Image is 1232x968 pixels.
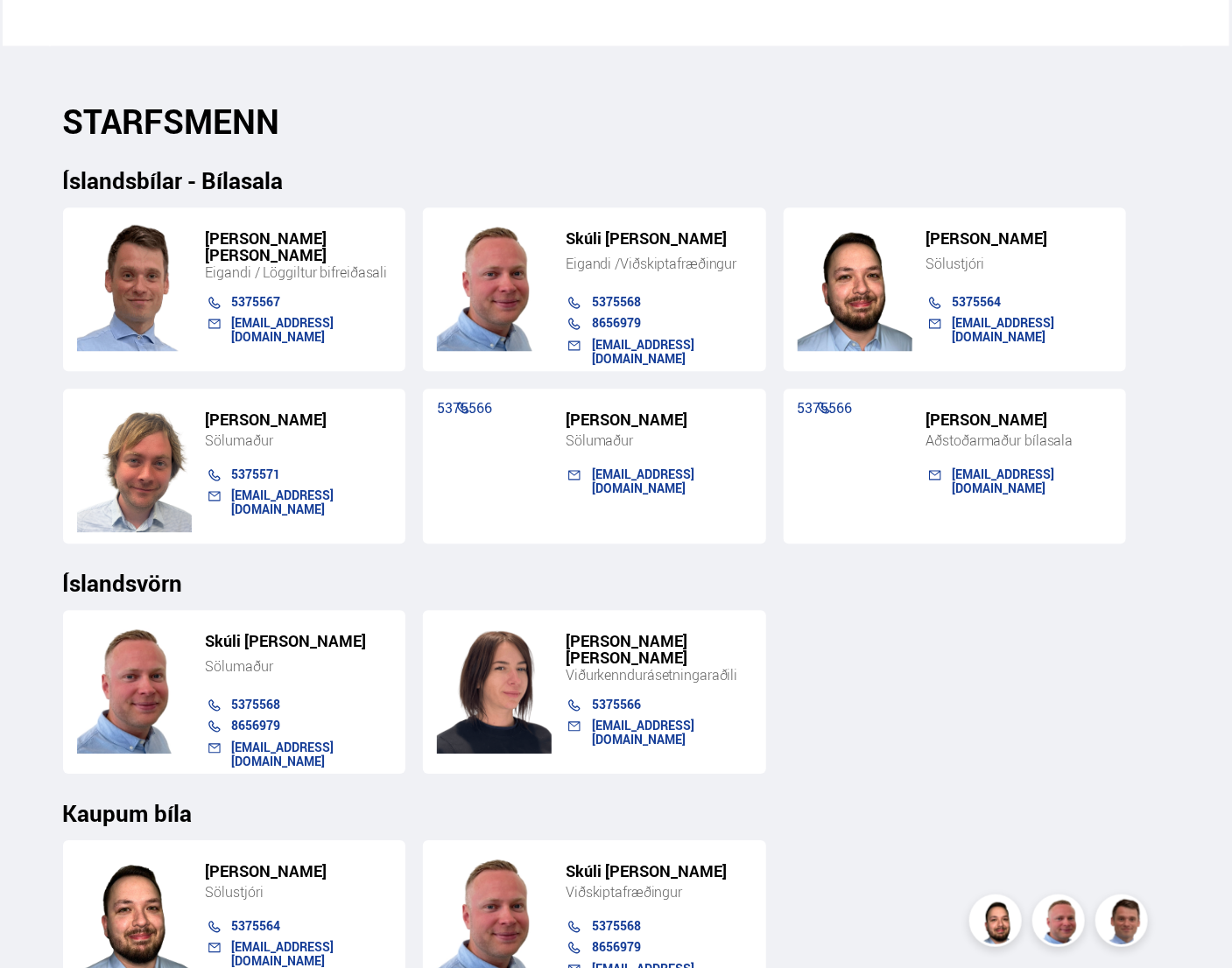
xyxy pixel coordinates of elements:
[206,633,392,649] h5: Skúli [PERSON_NAME]
[620,254,736,273] span: Viðskiptafræðingur
[63,800,1169,826] h3: Kaupum bíla
[566,255,752,272] div: Eigandi /
[926,255,1113,272] div: Sölustjóri
[566,882,682,901] span: Viðskiptafræðingur
[206,431,392,449] div: Sölumaður
[566,230,752,247] h5: Skúli [PERSON_NAME]
[232,717,281,733] a: 8656979
[592,717,694,747] a: [EMAIL_ADDRESS][DOMAIN_NAME]
[232,696,281,712] a: 5375568
[592,696,641,712] a: 5375566
[953,314,1055,345] a: [EMAIL_ADDRESS][DOMAIN_NAME]
[437,621,552,754] img: TiAwD7vhpwHUHg8j.png
[592,314,641,331] a: 8656979
[63,102,1169,141] h2: STARFSMENN
[206,230,392,263] h5: [PERSON_NAME] [PERSON_NAME]
[77,621,192,754] img: m7PZdWzYfFvz2vuk.png
[232,466,281,482] a: 5375571
[592,917,641,934] a: 5375568
[592,466,694,496] a: [EMAIL_ADDRESS][DOMAIN_NAME]
[566,666,752,684] div: Viðurkenndur
[953,293,1002,310] a: 5375564
[206,657,392,675] div: Sölumaður
[566,863,752,880] h5: Skúli [PERSON_NAME]
[63,570,1169,596] h3: Íslandsvörn
[592,938,641,955] a: 8656979
[1035,897,1088,950] img: siFngHWaQ9KaOqBr.png
[1098,897,1151,950] img: FbJEzSuNWCJXmdc-.webp
[953,466,1055,496] a: [EMAIL_ADDRESS][DOMAIN_NAME]
[206,263,392,281] div: Eigandi / Löggiltur bifreiðasali
[566,431,752,449] div: Sölumaður
[206,411,392,428] h5: [PERSON_NAME]
[206,883,392,901] div: Sölustjóri
[972,897,1024,950] img: nhp88E3Fdnt1Opn2.png
[232,487,334,517] a: [EMAIL_ADDRESS][DOMAIN_NAME]
[926,411,1113,428] h5: [PERSON_NAME]
[926,431,1113,449] div: Aðstoðarmaður bílasala
[798,398,853,417] a: 5375566
[592,336,694,367] a: [EMAIL_ADDRESS][DOMAIN_NAME]
[647,665,738,684] span: ásetningaraðili
[232,293,281,310] a: 5375567
[566,411,752,428] h5: [PERSON_NAME]
[592,293,641,310] a: 5375568
[798,219,912,351] img: nhp88E3Fdnt1Opn2.png
[63,167,1169,193] h3: Íslandsbílar - Bílasala
[437,219,552,351] img: siFngHWaQ9KaOqBr.png
[77,219,192,351] img: FbJEzSuNWCJXmdc-.webp
[232,739,334,769] a: [EMAIL_ADDRESS][DOMAIN_NAME]
[206,863,392,880] h5: [PERSON_NAME]
[77,400,192,532] img: SZ4H-t_Copy_of_C.png
[437,398,492,417] a: 5375566
[232,917,281,934] a: 5375564
[14,7,67,60] button: Opna LiveChat spjallviðmót
[566,633,752,666] h5: [PERSON_NAME] [PERSON_NAME]
[926,230,1113,247] h5: [PERSON_NAME]
[232,314,334,345] a: [EMAIL_ADDRESS][DOMAIN_NAME]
